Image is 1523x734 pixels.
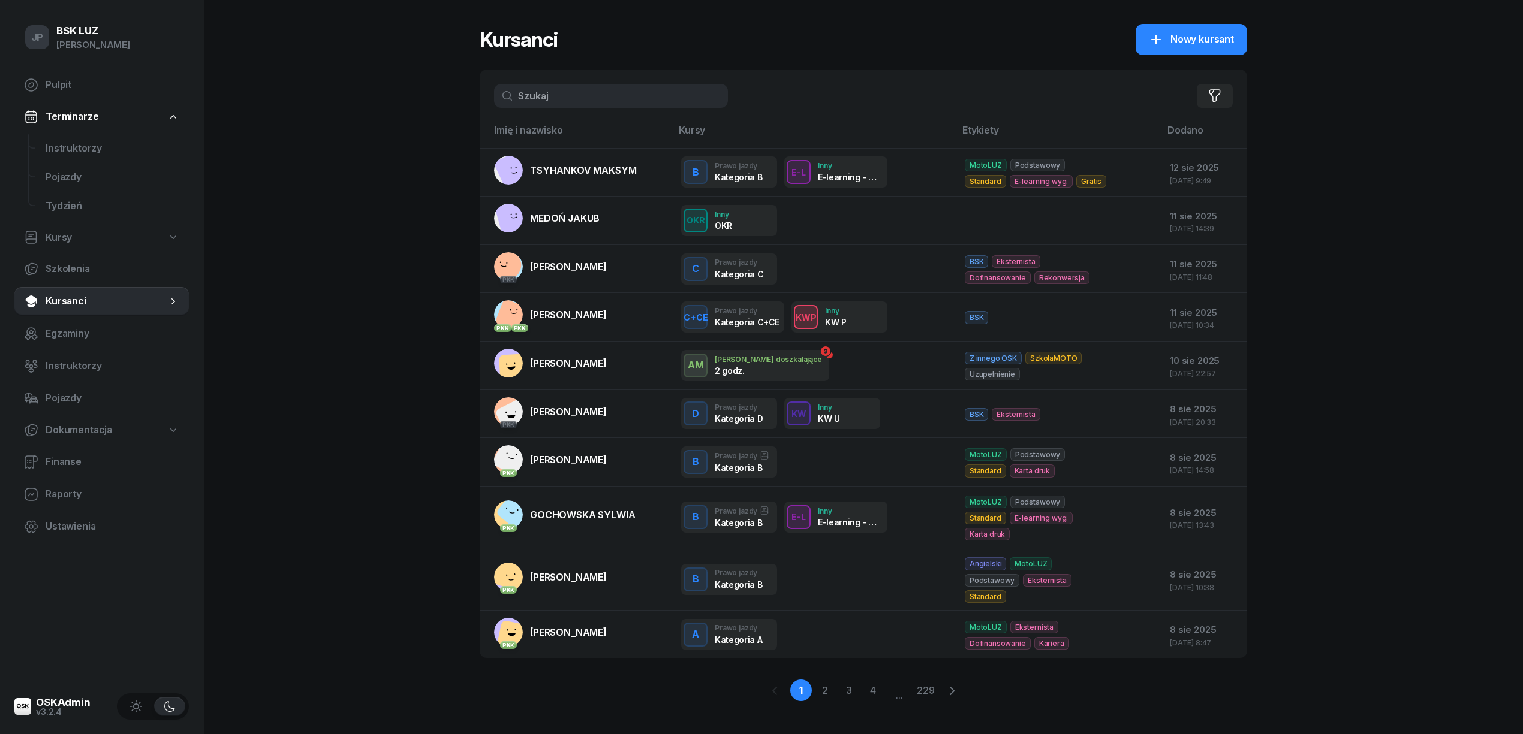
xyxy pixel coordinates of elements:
div: [DATE] 14:39 [1170,225,1238,232]
span: Instruktorzy [46,358,179,374]
div: OKR [682,213,710,228]
div: 11 sie 2025 [1170,256,1238,272]
span: Gratis [1076,175,1106,188]
a: Kursy [14,224,189,252]
div: Inny [818,162,880,170]
a: Szkolenia [14,255,189,283]
a: 3 [838,679,860,701]
a: PKKGOCHOWSKA SYLWIA [494,500,635,529]
div: Kategoria D [715,413,763,424]
span: Finanse [46,454,179,470]
span: Eksternista [992,408,1040,421]
h1: Kursanci [480,29,558,50]
div: Kategoria B [715,579,762,590]
div: Kategoria A [715,635,762,645]
div: Kategoria B [715,172,762,182]
div: Kategoria C+CE [715,317,777,327]
div: Prawo jazdy [715,162,762,170]
div: OKR [715,220,732,231]
th: Dodano [1160,122,1247,148]
span: E-learning wyg. [1010,512,1073,524]
div: 8 sie 2025 [1170,622,1238,638]
div: [DATE] 10:38 [1170,584,1238,591]
div: Inny [818,507,880,515]
span: Kursy [46,230,72,246]
span: Dofinansowanie [965,271,1031,284]
div: BSK LUZ [56,26,130,36]
span: Standard [965,464,1006,477]
button: AM [684,354,708,377]
span: Podstawowy [1010,496,1065,508]
div: E-L [787,165,811,180]
div: Prawo jazdy [715,307,777,315]
span: E-learning wyg. [1010,175,1073,188]
a: Ustawienia [14,512,189,541]
div: KW U [818,413,840,424]
span: Pojazdy [46,391,179,406]
div: PKK [511,324,529,332]
span: [PERSON_NAME] [530,261,607,273]
span: Szkolenia [46,261,179,277]
button: E-L [787,160,811,184]
button: KW [787,401,811,425]
div: [DATE] 13:43 [1170,521,1238,529]
div: Prawo jazdy [715,451,769,460]
span: [PERSON_NAME] [530,571,607,583]
span: JP [31,32,44,43]
span: Nowy kursant [1170,32,1234,47]
div: Prawo jazdy [715,258,763,266]
a: Terminarze [14,103,189,131]
a: Pojazdy [36,163,189,192]
span: Kursanci [46,294,167,309]
div: PKK [500,641,517,649]
div: 2 godz. [715,366,777,376]
div: Prawo jazdy [715,403,763,411]
span: SzkołaMOTO [1025,352,1082,364]
div: Kategoria C [715,269,763,279]
button: C+CE [684,305,708,329]
a: Nowy kursant [1136,24,1247,55]
div: [DATE] 14:58 [1170,466,1238,474]
div: B [688,569,704,590]
button: C [684,257,708,281]
span: TSYHANKOV MAKSYM [530,164,636,176]
a: 2 [814,679,836,701]
span: Pulpit [46,77,179,93]
span: [PERSON_NAME] [530,406,607,418]
span: Eksternista [1023,574,1071,587]
a: PKK[PERSON_NAME] [494,618,607,647]
button: B [684,160,708,184]
div: AM [683,355,709,376]
button: A [684,623,708,647]
span: [PERSON_NAME] [530,454,607,466]
span: Rekonwersja [1034,271,1089,284]
a: [PERSON_NAME] [494,349,607,377]
a: PKK[PERSON_NAME] [494,397,607,426]
div: [DATE] 10:34 [1170,321,1238,329]
a: 229 [915,679,937,701]
div: 8 sie 2025 [1170,505,1238,521]
div: Kategoria B [715,518,769,528]
span: BSK [965,408,989,421]
span: MEDOŃ JAKUB [530,212,600,224]
span: [PERSON_NAME] [530,309,607,321]
span: MotoLUZ [965,621,1007,633]
th: Etykiety [955,122,1160,148]
div: Inny [715,210,732,218]
span: Karta druk [965,528,1010,540]
div: KW P [825,317,847,327]
span: Eksternista [992,255,1040,268]
span: Dofinansowanie [965,637,1031,650]
a: 4 [862,679,884,701]
span: Podstawowy [1010,159,1065,171]
div: PKK [500,276,517,283]
div: 8 sie 2025 [1170,567,1238,582]
div: D [687,404,704,424]
span: Eksternista [1010,621,1058,633]
button: B [684,450,708,474]
div: 10 sie 2025 [1170,353,1238,368]
div: [PERSON_NAME] [56,37,130,53]
div: C+CE [679,310,713,325]
div: KW [787,406,811,421]
span: MotoLUZ [1010,557,1052,570]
